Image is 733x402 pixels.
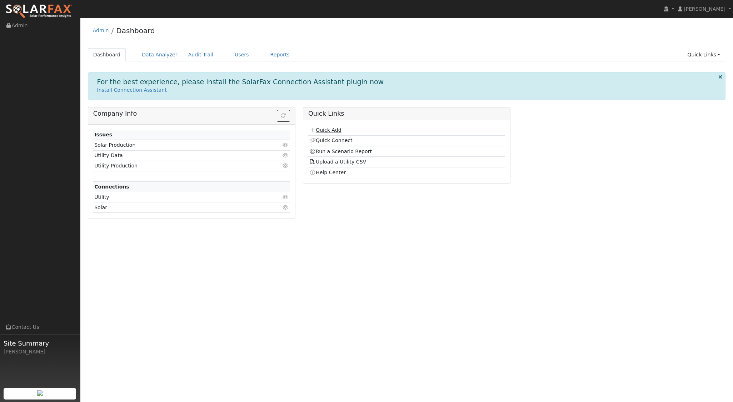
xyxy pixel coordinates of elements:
[4,348,76,356] div: [PERSON_NAME]
[93,27,109,33] a: Admin
[682,48,725,61] a: Quick Links
[283,142,289,147] i: Click to view
[283,195,289,200] i: Click to view
[37,390,43,396] img: retrieve
[183,48,219,61] a: Audit Trail
[4,338,76,348] span: Site Summary
[309,149,372,154] a: Run a Scenario Report
[309,170,346,175] a: Help Center
[283,153,289,158] i: Click to view
[93,110,290,117] h5: Company Info
[684,6,725,12] span: [PERSON_NAME]
[93,140,258,150] td: Solar Production
[309,137,352,143] a: Quick Connect
[229,48,254,61] a: Users
[94,184,129,190] strong: Connections
[283,205,289,210] i: Click to view
[116,26,155,35] a: Dashboard
[309,159,366,165] a: Upload a Utility CSV
[93,161,258,171] td: Utility Production
[93,150,258,161] td: Utility Data
[283,163,289,168] i: Click to view
[93,202,258,213] td: Solar
[309,127,341,133] a: Quick Add
[5,4,73,19] img: SolarFax
[97,78,384,86] h1: For the best experience, please install the SolarFax Connection Assistant plugin now
[265,48,295,61] a: Reports
[93,192,258,202] td: Utility
[94,132,112,137] strong: Issues
[308,110,505,117] h5: Quick Links
[136,48,183,61] a: Data Analyzer
[88,48,126,61] a: Dashboard
[97,87,167,93] a: Install Connection Assistant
